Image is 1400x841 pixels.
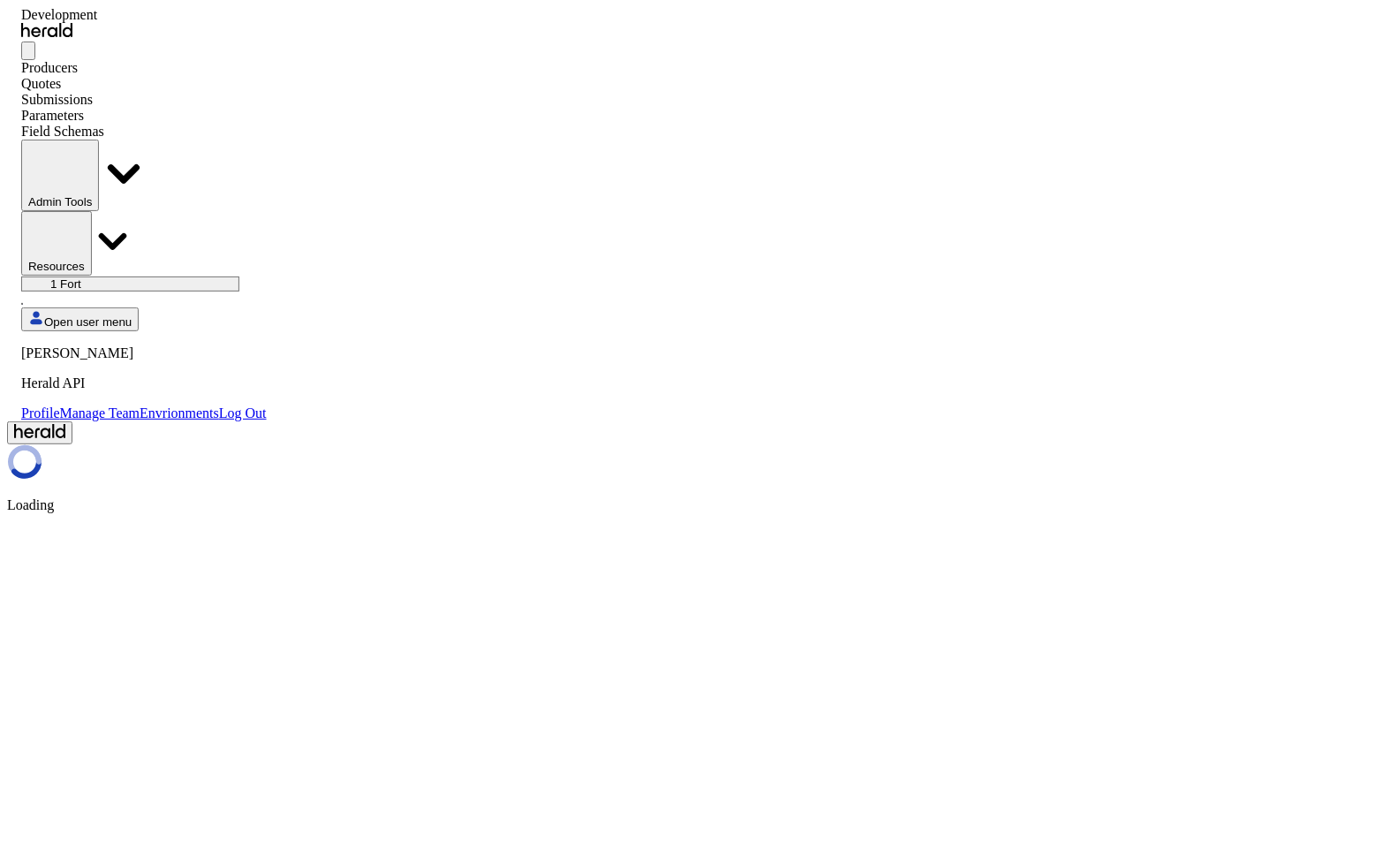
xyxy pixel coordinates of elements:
p: Loading [7,497,1393,513]
a: Log Out [219,405,267,420]
div: Parameters [21,108,267,124]
p: Herald API [21,375,267,391]
div: Producers [21,60,267,76]
a: Profile [21,405,60,420]
div: Development [21,7,267,23]
button: Resources dropdown menu [21,211,92,276]
img: Herald Logo [14,424,65,439]
span: Open user menu [44,315,132,329]
div: Field Schemas [21,124,267,140]
button: Open user menu [21,307,139,331]
a: Envrionments [140,405,219,420]
p: [PERSON_NAME] [21,345,267,361]
div: Submissions [21,92,267,108]
div: Quotes [21,76,267,92]
div: Open user menu [21,345,267,421]
a: Manage Team [60,405,140,420]
button: internal dropdown menu [21,140,99,211]
img: Herald Logo [21,23,72,38]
